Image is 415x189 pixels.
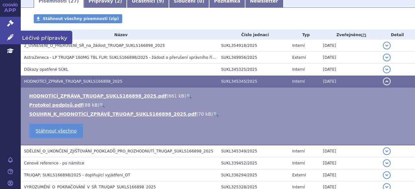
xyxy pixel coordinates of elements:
td: SUKL336294/2025 [218,169,289,181]
td: SUKL345349/2025 [218,145,289,157]
span: SDĚLENÍ_O_UKONČENÍ_ZJIŠŤOVÁNÍ_PODKLADŮ_PRO_ROZHODNUTÍ_TRUQAP_SUKLS166898_2025 [24,149,213,153]
button: detail [383,66,391,73]
span: Externí [292,55,306,60]
span: Cenové reference - po námitce [24,161,84,165]
button: detail [383,42,391,49]
button: detail [383,159,391,167]
button: detail [383,171,391,179]
a: SOUHRN_K_HODNOTÍCÍ_ZPRÁVĚ_TRUQAP_SUKLS166898_2025.pdf [29,111,196,117]
th: Detail [380,30,415,40]
th: Číslo jednací [218,30,289,40]
td: SUKL349956/2025 [218,52,289,64]
td: [DATE] [320,64,380,76]
span: Interní [292,43,305,48]
span: Léčivé přípravky [21,31,72,44]
li: ( ) [29,102,409,108]
li: ( ) [29,93,409,99]
button: detail [383,78,391,85]
button: detail [383,147,391,155]
button: detail [383,54,391,61]
a: Protokol podpisů.pdf [29,102,83,108]
a: Stáhnout všechny písemnosti (zip) [34,14,122,23]
td: SUKL339452/2025 [218,157,289,169]
td: [DATE] [320,169,380,181]
td: SUKL345345/2025 [218,76,289,88]
td: [DATE] [320,76,380,88]
span: 661 kB [168,93,184,99]
span: HODNOTÍCÍ_ZPRÁVA_TRUQAP_SUKLS166898_2025 [24,79,123,84]
span: TRUQAP; SUKLS166898/2025 - doplňující vyjádření_OT [24,173,130,177]
span: Interní [292,67,305,72]
a: Stáhnout všechno [29,124,83,138]
a: 🔍 [213,111,219,117]
span: Interní [292,161,305,165]
span: 88 kB [85,102,98,108]
span: Důkazy opatřené SÚKL [24,67,68,72]
li: ( ) [29,111,409,117]
span: AstraZeneca - LP TRUQAP 160MG TBL FLM; SUKLS166898/2025 - žádost o přerušení správního řízení [24,55,220,60]
th: Typ [289,30,320,40]
td: [DATE] [320,52,380,64]
a: 🔍 [186,93,192,99]
td: SUKL354918/2025 [218,40,289,52]
span: Stáhnout všechny písemnosti (zip) [43,16,119,21]
a: HODNOTÍCÍ_ZPRÁVA_TRUQAP_SUKLS166898_2025.pdf [29,93,167,99]
td: [DATE] [320,145,380,157]
span: 70 kB [198,111,211,117]
td: [DATE] [320,157,380,169]
abbr: (?) [361,33,366,37]
span: Interní [292,79,305,84]
th: Název [21,30,218,40]
td: SUKL345325/2025 [218,64,289,76]
span: 2_USNESENÍ_O_PŘERUŠENÍ_SŘ_na_žádost_TRUQAP_SUKLS166898_2025 [24,43,165,48]
td: [DATE] [320,40,380,52]
a: 🔍 [99,102,105,108]
span: Interní [292,149,305,153]
span: Externí [292,173,306,177]
th: Zveřejněno [320,30,380,40]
